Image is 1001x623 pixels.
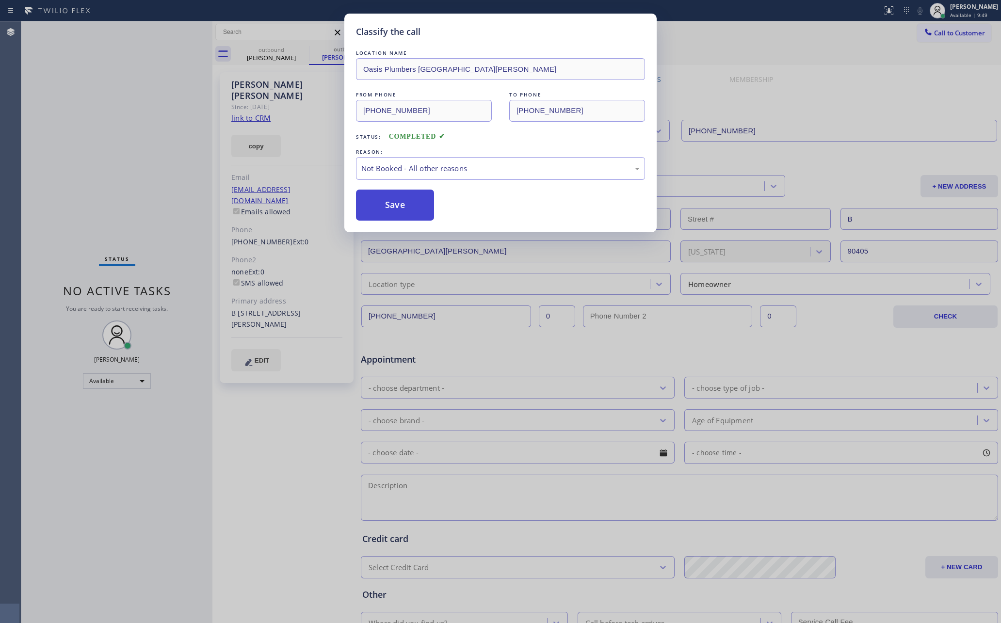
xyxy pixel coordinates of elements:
[509,100,645,122] input: To phone
[361,163,640,174] div: Not Booked - All other reasons
[509,90,645,100] div: TO PHONE
[356,90,492,100] div: FROM PHONE
[356,190,434,221] button: Save
[356,25,420,38] h5: Classify the call
[356,133,381,140] span: Status:
[356,100,492,122] input: From phone
[356,48,645,58] div: LOCATION NAME
[356,147,645,157] div: REASON:
[389,133,445,140] span: COMPLETED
